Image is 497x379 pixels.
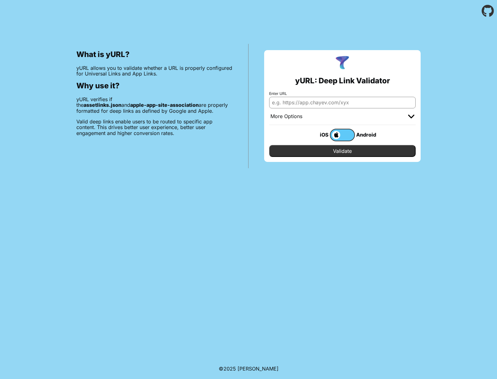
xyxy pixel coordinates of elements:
a: Michael Ibragimchayev's Personal Site [238,366,279,372]
label: Enter URL [269,91,416,96]
b: assetlinks.json [84,102,121,108]
b: apple-app-site-association [130,102,199,108]
img: chevron [408,115,414,118]
footer: © [219,358,279,379]
h2: yURL: Deep Link Validator [295,76,390,85]
input: Validate [269,145,416,157]
p: yURL allows you to validate whether a URL is properly configured for Universal Links and App Links. [76,65,233,77]
span: 2025 [223,366,236,372]
div: Android [355,131,380,139]
h2: Why use it? [76,81,233,90]
p: yURL verifies if the and are properly formatted for deep links as defined by Google and Apple. [76,96,233,114]
img: yURL Logo [334,55,351,71]
h2: What is yURL? [76,50,233,59]
p: Valid deep links enable users to be routed to specific app content. This drives better user exper... [76,119,233,136]
div: More Options [270,113,302,120]
input: e.g. https://app.chayev.com/xyx [269,97,416,108]
div: iOS [305,131,330,139]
